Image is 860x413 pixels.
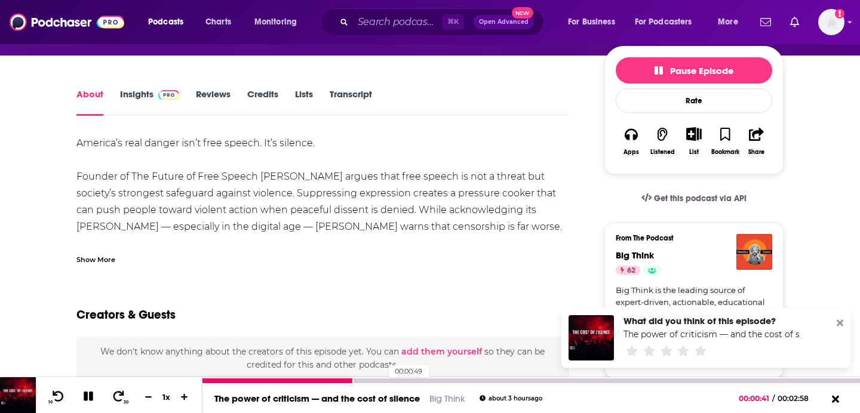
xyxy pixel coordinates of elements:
a: About [76,88,103,116]
div: Listened [650,149,675,156]
button: open menu [627,13,709,32]
button: open menu [140,13,199,32]
img: User Profile [818,9,844,35]
a: The power of criticism — and the cost of silence [623,329,824,340]
h2: Creators & Guests [76,307,176,322]
button: 10 [46,390,69,405]
span: Charts [205,14,231,30]
a: Show notifications dropdown [755,12,776,32]
a: Lists [295,88,313,116]
div: What did you think of this episode? [623,315,799,326]
div: 00:00:49 [389,365,429,377]
a: Get this podcast via API [632,184,756,213]
button: Open AdvancedNew [474,15,534,29]
div: Search podcasts, credits, & more... [331,8,555,36]
span: More [718,14,738,30]
button: open menu [246,13,312,32]
span: / [772,394,775,403]
div: Bookmark [711,149,739,156]
span: 62 [627,265,635,277]
button: Share [741,119,772,163]
div: Apps [623,149,639,156]
div: about 3 hours ago [480,395,542,402]
button: open menu [560,13,630,32]
button: Bookmark [709,119,741,163]
span: Pause Episode [655,65,733,76]
span: 30 [124,400,128,405]
button: 30 [108,390,131,405]
span: Logged in as FIREPodchaser25 [818,9,844,35]
a: 62 [616,266,640,275]
a: Transcript [330,88,372,116]
span: Open Advanced [479,19,529,25]
button: Show More Button [681,127,706,140]
span: For Business [568,14,615,30]
button: Pause Episode [616,57,772,84]
a: Reviews [196,88,231,116]
a: InsightsPodchaser Pro [120,88,179,116]
img: Big Think [736,234,772,270]
a: Show notifications dropdown [785,12,804,32]
img: Podchaser Pro [158,90,179,100]
div: List [689,148,699,156]
a: Big Think [616,249,654,261]
span: 00:02:58 [775,394,821,403]
a: Big Think is the leading source of expert-driven, actionable, educational content -- with thousan... [616,285,772,331]
span: Monitoring [254,14,297,30]
h3: From The Podcast [616,234,763,242]
div: Rate [616,88,772,113]
a: Credits [247,88,278,116]
button: add them yourself [401,347,482,356]
span: ⌘ K [442,14,464,30]
button: Listened [647,119,678,163]
div: 00:00:49 [202,378,860,383]
span: Podcasts [148,14,183,30]
img: The power of criticism — and the cost of silence [569,315,614,360]
button: open menu [709,13,753,32]
a: The power of criticism — and the cost of silence [214,393,420,404]
div: Share [748,149,764,156]
a: Big Think [429,393,465,404]
div: 1 x [156,392,177,402]
button: Show profile menu [818,9,844,35]
span: We don't know anything about the creators of this episode yet . You can so they can be credited f... [100,346,545,370]
span: For Podcasters [635,14,692,30]
a: Charts [198,13,238,32]
input: Search podcasts, credits, & more... [353,13,442,32]
span: New [512,7,533,19]
span: Get this podcast via API [654,193,747,204]
svg: Add a profile image [835,9,844,19]
div: Show More ButtonList [678,119,709,163]
button: Apps [616,119,647,163]
span: 10 [48,400,53,405]
span: 00:00:41 [739,394,772,403]
img: Podchaser - Follow, Share and Rate Podcasts [10,11,124,33]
